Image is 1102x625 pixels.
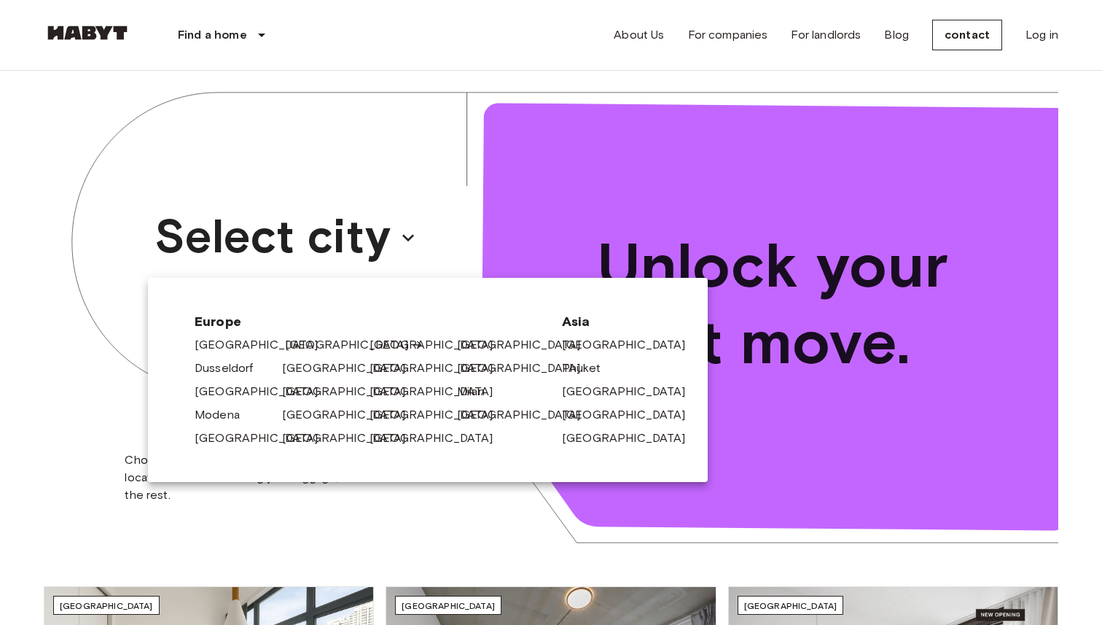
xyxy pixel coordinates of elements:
a: [GEOGRAPHIC_DATA] [562,406,700,424]
font: [GEOGRAPHIC_DATA] [370,338,493,352]
font: Dusseldorf [195,361,254,375]
a: [GEOGRAPHIC_DATA] [370,383,508,400]
a: [GEOGRAPHIC_DATA] [562,430,700,447]
font: [GEOGRAPHIC_DATA] [562,384,686,398]
a: [GEOGRAPHIC_DATA] [562,383,700,400]
a: [GEOGRAPHIC_DATA] [195,383,333,400]
font: [GEOGRAPHIC_DATA] [195,384,319,398]
a: [GEOGRAPHIC_DATA] [285,336,423,354]
a: [GEOGRAPHIC_DATA] [282,406,421,424]
font: [GEOGRAPHIC_DATA] [562,338,686,352]
a: Dusseldorf [195,360,268,377]
font: [GEOGRAPHIC_DATA] [282,431,406,445]
a: [GEOGRAPHIC_DATA] [282,360,421,377]
a: [GEOGRAPHIC_DATA] [457,336,595,354]
font: Phuket [562,361,601,375]
font: [GEOGRAPHIC_DATA] [457,408,581,422]
font: [GEOGRAPHIC_DATA] [195,338,319,352]
font: [GEOGRAPHIC_DATA] [282,384,406,398]
font: [GEOGRAPHIC_DATA] [370,361,493,375]
a: [GEOGRAPHIC_DATA] [282,430,421,447]
a: [GEOGRAPHIC_DATA] [195,336,333,354]
a: Modena [195,406,254,424]
font: Europe [195,314,241,330]
a: Phuket [562,360,615,377]
a: [GEOGRAPHIC_DATA] [562,336,700,354]
font: [GEOGRAPHIC_DATA] [282,361,406,375]
a: [GEOGRAPHIC_DATA] [282,383,421,400]
a: [GEOGRAPHIC_DATA] [370,406,508,424]
font: Modena [195,408,240,422]
a: Milan [457,383,499,400]
font: [GEOGRAPHIC_DATA] [457,361,581,375]
a: [GEOGRAPHIC_DATA] [370,360,508,377]
font: [GEOGRAPHIC_DATA] [457,338,581,352]
a: [GEOGRAPHIC_DATA] [457,360,595,377]
font: Milan [457,384,485,398]
font: [GEOGRAPHIC_DATA] [562,431,686,445]
font: Asia [562,314,590,330]
font: [GEOGRAPHIC_DATA] [370,384,493,398]
font: [GEOGRAPHIC_DATA] [285,338,409,352]
a: [GEOGRAPHIC_DATA] [370,336,508,354]
a: [GEOGRAPHIC_DATA] [457,406,595,424]
font: [GEOGRAPHIC_DATA] [370,431,493,445]
a: [GEOGRAPHIC_DATA] [370,430,508,447]
font: [GEOGRAPHIC_DATA] [562,408,686,422]
font: [GEOGRAPHIC_DATA] [282,408,406,422]
a: [GEOGRAPHIC_DATA] [195,430,333,447]
font: [GEOGRAPHIC_DATA] [370,408,493,422]
font: [GEOGRAPHIC_DATA] [195,431,319,445]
